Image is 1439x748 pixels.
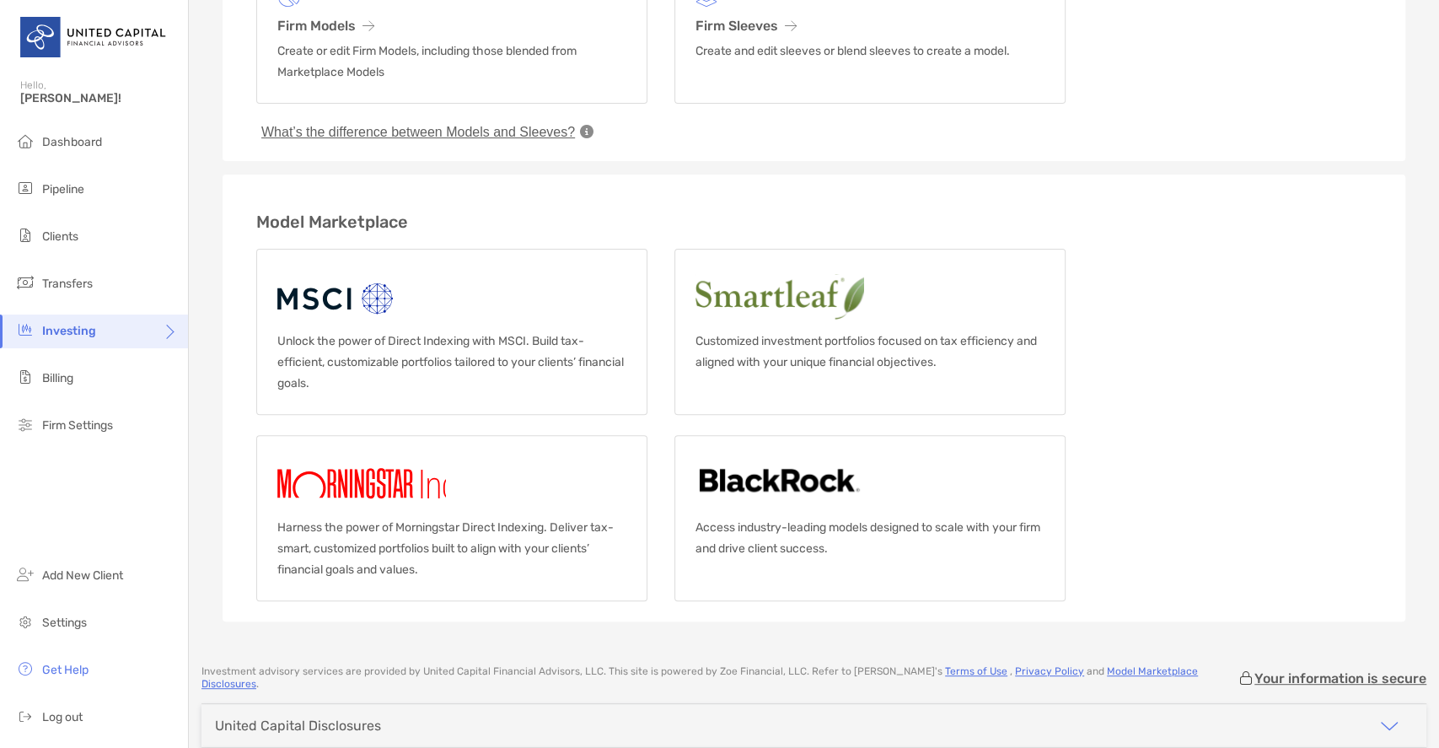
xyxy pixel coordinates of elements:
span: Investing [42,324,96,338]
img: add_new_client icon [15,564,35,584]
p: Investment advisory services are provided by United Capital Financial Advisors, LLC . This site i... [201,665,1238,691]
p: Access industry-leading models designed to scale with your firm and drive client success. [695,517,1044,559]
span: Add New Client [42,568,123,583]
img: MSCI [277,270,396,324]
a: Privacy Policy [1015,665,1084,677]
button: What’s the difference between Models and Sleeves? [256,124,580,141]
p: Unlock the power of Direct Indexing with MSCI. Build tax-efficient, customizable portfolios tailo... [277,331,626,394]
img: investing icon [15,320,35,340]
span: [PERSON_NAME]! [20,91,178,105]
img: Morningstar [277,456,513,510]
h3: Firm Sleeves [695,18,1044,34]
img: settings icon [15,611,35,632]
img: United Capital Logo [20,7,168,67]
a: MSCIUnlock the power of Direct Indexing with MSCI. Build tax-efficient, customizable portfolios t... [256,249,647,415]
a: Model Marketplace Disclosures [201,665,1198,690]
img: Blackrock [695,456,863,510]
a: SmartleafCustomized investment portfolios focused on tax efficiency and aligned with your unique ... [674,249,1066,415]
span: Settings [42,616,87,630]
img: logout icon [15,706,35,726]
img: transfers icon [15,272,35,293]
a: Terms of Use [945,665,1007,677]
a: MorningstarHarness the power of Morningstar Direct Indexing. Deliver tax-smart, customized portfo... [256,435,647,601]
img: firm-settings icon [15,414,35,434]
span: Billing [42,371,73,385]
img: get-help icon [15,659,35,679]
span: Clients [42,229,78,244]
span: Get Help [42,663,89,677]
p: Create and edit sleeves or blend sleeves to create a model. [695,40,1044,62]
img: Smartleaf [695,270,1006,324]
span: Log out [42,710,83,724]
h3: Model Marketplace [256,212,1372,232]
a: BlackrockAccess industry-leading models designed to scale with your firm and drive client success. [674,435,1066,601]
p: Create or edit Firm Models, including those blended from Marketplace Models [277,40,626,83]
div: United Capital Disclosures [215,718,381,734]
span: Pipeline [42,182,84,196]
p: Harness the power of Morningstar Direct Indexing. Deliver tax-smart, customized portfolios built ... [277,517,626,580]
img: clients icon [15,225,35,245]
p: Your information is secure [1254,670,1426,686]
img: billing icon [15,367,35,387]
img: dashboard icon [15,131,35,151]
h3: Firm Models [277,18,626,34]
p: Customized investment portfolios focused on tax efficiency and aligned with your unique financial... [695,331,1044,373]
img: pipeline icon [15,178,35,198]
span: Firm Settings [42,418,113,433]
span: Dashboard [42,135,102,149]
span: Transfers [42,277,93,291]
img: icon arrow [1379,716,1399,736]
